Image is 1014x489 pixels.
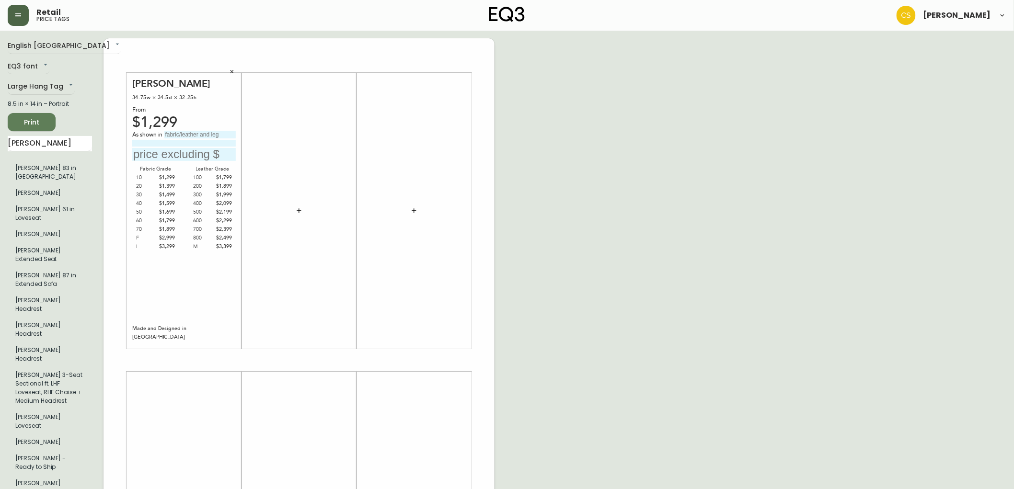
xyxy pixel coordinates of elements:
[132,165,179,173] div: Fabric Grade
[136,216,156,225] div: 60
[36,16,69,22] h5: price tags
[36,9,61,16] span: Retail
[8,317,92,342] li: Large Hang Tag
[923,11,991,19] span: [PERSON_NAME]
[8,100,92,108] div: 8.5 in × 14 in – Portrait
[132,324,236,341] div: Made and Designed in [GEOGRAPHIC_DATA]
[212,234,232,242] div: $2,499
[132,78,236,90] div: [PERSON_NAME]
[156,225,175,234] div: $1,899
[212,242,232,251] div: $3,399
[193,182,213,191] div: 200
[193,208,213,216] div: 500
[212,173,232,182] div: $1,799
[8,136,92,151] input: Search
[136,199,156,208] div: 40
[136,173,156,182] div: 10
[193,242,213,251] div: M
[8,160,92,185] li: [PERSON_NAME] 83 in [GEOGRAPHIC_DATA]
[193,216,213,225] div: 600
[156,216,175,225] div: $1,799
[897,6,916,25] img: 996bfd46d64b78802a67b62ffe4c27a2
[8,409,92,434] li: Large Hang Tag
[193,234,213,242] div: 800
[15,116,48,128] span: Print
[156,199,175,208] div: $1,599
[8,113,56,131] button: Print
[193,199,213,208] div: 400
[132,93,236,102] div: 34.75w × 34.5d × 32.25h
[8,367,92,409] li: Large Hang Tag
[136,208,156,216] div: 50
[8,226,92,242] li: Large Hang Tag
[132,148,236,161] input: price excluding $
[212,208,232,216] div: $2,199
[212,225,232,234] div: $2,399
[136,191,156,199] div: 30
[132,118,236,127] div: $1,299
[156,208,175,216] div: $1,699
[193,191,213,199] div: 300
[8,185,92,201] li: Large Hang Tag
[29,68,132,76] div: From
[8,242,92,267] li: Large Hang Tag
[136,242,156,251] div: I
[189,165,236,173] div: Leather Grade
[212,199,232,208] div: $2,099
[136,234,156,242] div: F
[193,173,213,182] div: 100
[489,7,525,22] img: logo
[136,182,156,191] div: 20
[136,225,156,234] div: 70
[8,434,92,450] li: Large Hang Tag
[164,131,236,138] input: fabric/leather and leg
[8,79,75,95] div: Large Hang Tag
[8,38,121,54] div: English [GEOGRAPHIC_DATA]
[8,201,92,226] li: Large Hang Tag
[156,242,175,251] div: $3,299
[156,182,175,191] div: $1,399
[193,225,213,234] div: 700
[8,450,92,475] li: Large Hang Tag
[156,173,175,182] div: $1,299
[8,59,49,75] div: EQ3 font
[8,342,92,367] li: Large Hang Tag
[212,182,232,191] div: $1,899
[29,55,132,64] div: 30w × 35.25d × 41.25h
[29,39,132,51] div: Lean Plush Recliner
[8,267,92,292] li: Large Hang Tag
[132,106,236,114] div: From
[8,292,92,317] li: Large Hang Tag
[212,216,232,225] div: $2,299
[212,191,232,199] div: $1,999
[156,234,175,242] div: $2,999
[132,131,164,139] span: As shown in
[156,191,175,199] div: $1,499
